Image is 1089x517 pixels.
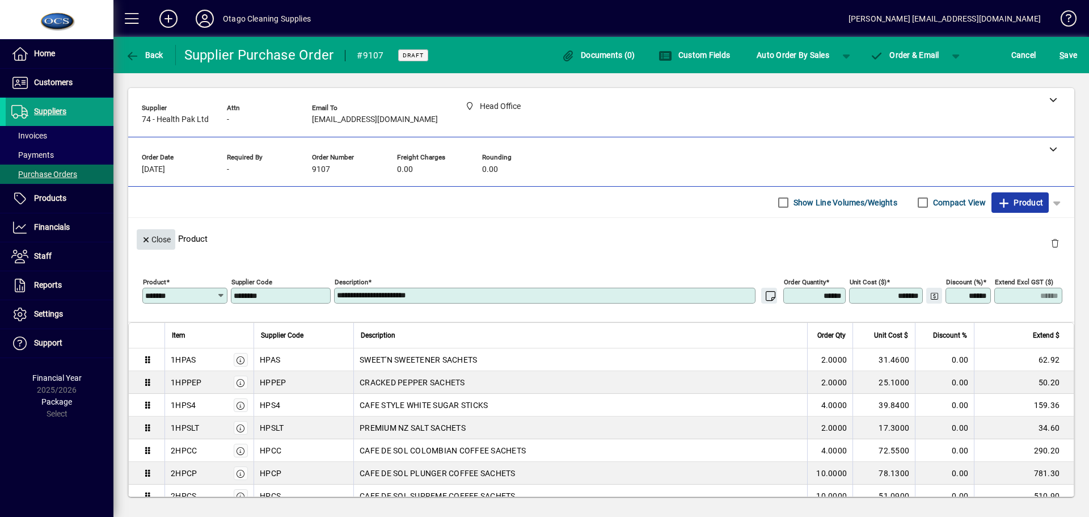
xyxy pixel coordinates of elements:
div: Product [128,218,1074,259]
span: Suppliers [34,107,66,116]
a: Customers [6,69,113,97]
span: Extend $ [1033,329,1060,342]
td: 78.1300 [852,462,915,485]
span: Product [997,194,1043,212]
mat-label: Unit Cost ($) [850,278,887,286]
td: HPSLT [254,417,353,439]
button: Delete [1041,229,1069,257]
a: Settings [6,300,113,329]
span: Draft [403,52,424,59]
span: Invoices [11,131,47,140]
td: HPCS [254,485,353,507]
mat-label: Extend excl GST ($) [995,278,1053,286]
td: 34.60 [974,417,1074,439]
span: Settings [34,309,63,318]
td: 2.0000 [807,348,852,371]
a: Invoices [6,126,113,145]
a: Reports [6,271,113,300]
app-page-header-button: Back [113,45,176,65]
span: Unit Cost $ [874,329,908,342]
span: Order Qty [817,329,846,342]
td: 51.0900 [852,485,915,507]
button: Order & Email [864,45,945,65]
button: Save [1057,45,1080,65]
span: Auto Order By Sales [757,46,829,64]
mat-label: Supplier Code [231,278,272,286]
a: Financials [6,213,113,242]
div: Supplier Purchase Order [184,46,334,64]
span: S [1060,51,1064,60]
td: 290.20 [974,439,1074,462]
label: Compact View [931,197,986,208]
td: 0.00 [915,417,974,439]
td: 72.5500 [852,439,915,462]
td: 31.4600 [852,348,915,371]
td: HPAS [254,348,353,371]
span: [DATE] [142,165,165,174]
a: Products [6,184,113,213]
td: 0.00 [915,348,974,371]
span: - [227,115,229,124]
label: Show Line Volumes/Weights [791,197,897,208]
span: Description [361,329,395,342]
a: Knowledge Base [1052,2,1075,39]
div: 1HPPEP [171,377,202,388]
div: Otago Cleaning Supplies [223,10,311,28]
div: 2HPCP [171,468,197,479]
div: #9107 [357,47,383,65]
span: Customers [34,78,73,87]
td: 2.0000 [807,417,852,439]
div: [PERSON_NAME] [EMAIL_ADDRESS][DOMAIN_NAME] [849,10,1041,28]
a: Purchase Orders [6,165,113,184]
div: 2HPCC [171,445,197,456]
td: 2.0000 [807,371,852,394]
td: 10.0000 [807,485,852,507]
span: Item [172,329,185,342]
span: Back [125,51,163,60]
td: 0.00 [915,439,974,462]
span: Package [41,397,72,406]
span: Order & Email [870,51,939,60]
span: Purchase Orders [11,170,77,179]
app-page-header-button: Close [134,234,178,244]
mat-label: Order Quantity [784,278,826,286]
span: CRACKED PEPPER SACHETS [360,377,465,388]
span: Reports [34,280,62,289]
td: 17.3000 [852,417,915,439]
td: 0.00 [915,371,974,394]
a: Staff [6,242,113,271]
mat-label: Description [335,278,368,286]
span: Staff [34,251,52,260]
td: HPCP [254,462,353,485]
mat-label: Discount (%) [946,278,983,286]
span: [EMAIL_ADDRESS][DOMAIN_NAME] [312,115,438,124]
span: Financial Year [32,373,82,383]
span: Products [34,194,66,203]
div: 1HPSLT [171,422,200,434]
span: 0.00 [397,165,413,174]
span: CAFE DE SOL SUPREME COFFEE SACHETS [360,490,516,502]
td: 510.90 [974,485,1074,507]
td: 781.30 [974,462,1074,485]
button: Add [150,9,187,29]
a: Support [6,329,113,358]
span: CAFE DE SOL COLOMBIAN COFFEE SACHETS [360,445,526,456]
td: HPCC [254,439,353,462]
button: Change Price Levels [926,288,942,304]
span: CAFE DE SOL PLUNGER COFFEE SACHETS [360,468,516,479]
td: 0.00 [915,462,974,485]
td: 159.36 [974,394,1074,417]
td: HPPEP [254,371,353,394]
span: Financials [34,222,70,232]
button: Product [991,192,1049,213]
button: Close [137,229,175,250]
span: Support [34,338,62,347]
span: Cancel [1011,46,1036,64]
button: Cancel [1008,45,1039,65]
div: 2HPCS [171,490,196,502]
button: Documents (0) [559,45,638,65]
td: 4.0000 [807,394,852,417]
td: 0.00 [915,485,974,507]
span: Home [34,49,55,58]
a: Home [6,40,113,68]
